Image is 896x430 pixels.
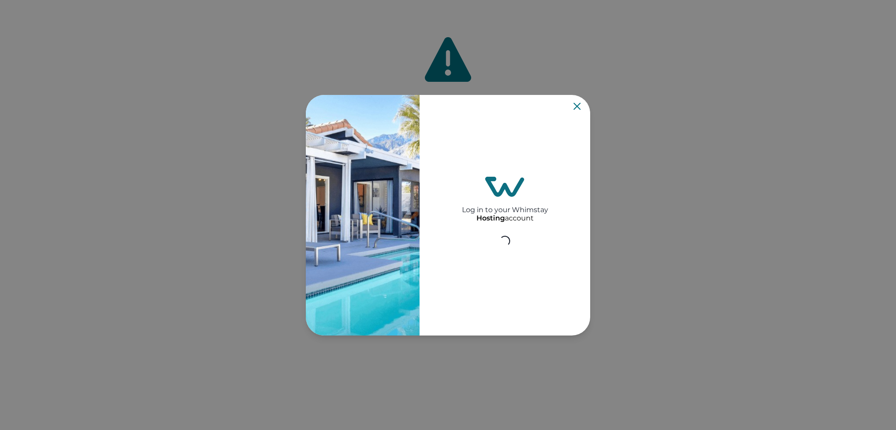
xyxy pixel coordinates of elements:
button: Close [574,103,581,110]
p: Hosting [476,214,505,223]
img: auth-banner [306,95,420,336]
p: account [476,214,534,223]
h2: Log in to your Whimstay [462,197,548,214]
img: login-logo [485,177,525,197]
